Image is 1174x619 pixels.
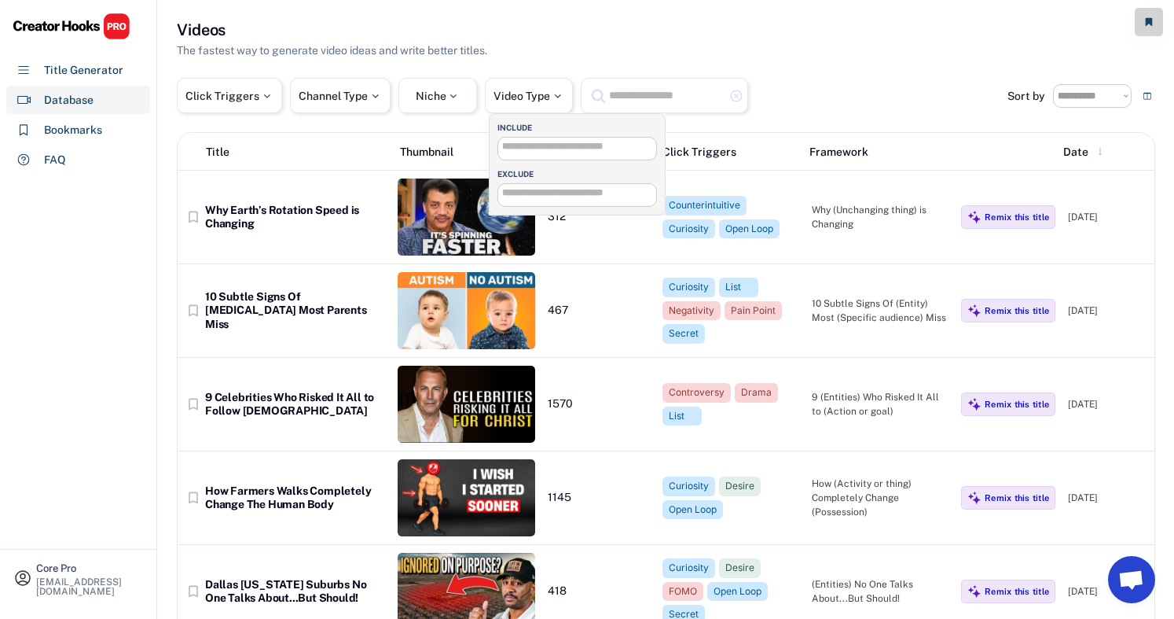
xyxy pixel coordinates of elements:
[548,210,650,224] div: 312
[398,366,534,443] img: thumbnail%20%2869%29.jpg
[44,92,94,109] div: Database
[185,90,273,101] div: Click Triggers
[416,90,460,101] div: Niche
[669,562,709,575] div: Curiosity
[1068,210,1146,224] div: [DATE]
[398,272,534,349] img: thumbnail%20%2872%29.jpg
[548,584,650,599] div: 418
[809,144,944,160] div: Framework
[669,503,717,517] div: Open Loop
[493,90,564,101] div: Video Type
[731,304,776,318] div: Pain Point
[44,152,66,168] div: FAQ
[985,212,1049,223] div: Remix this title
[967,304,981,318] img: MagicMajor%20%28Purple%29.svg
[205,391,385,418] div: 9 Celebrities Who Risked It All to Follow [DEMOGRAPHIC_DATA]
[669,223,709,236] div: Curiosity
[725,480,754,493] div: Desire
[967,397,981,411] img: MagicMajor%20%28Purple%29.svg
[398,459,534,536] img: thumbnail%20%2873%29.jpg
[398,179,534,256] img: thumbnail%20%2862%29.jpg
[177,19,226,41] h3: Videos
[1108,556,1155,603] a: Відкритий чат
[205,578,385,606] div: Dallas [US_STATE] Suburbs No One Talks About...But Should!
[725,223,773,236] div: Open Loop
[669,199,740,212] div: Counterintuitive
[1007,90,1045,101] div: Sort by
[812,477,948,519] div: How (Activity or thing) Completely Change (Possession)
[812,203,948,231] div: Why (Unchanging thing) is Changing
[497,122,665,133] div: INCLUDE
[185,396,201,412] button: bookmark_border
[729,89,743,103] button: highlight_remove
[548,397,650,411] div: 1570
[669,410,695,423] div: List
[44,62,123,79] div: Title Generator
[205,204,385,231] div: Why Earth’s Rotation Speed is Changing
[1068,491,1146,505] div: [DATE]
[812,577,948,606] div: (Entities) No One Talks About...But Should!
[812,390,948,418] div: 9 (Entities) Who Risked It All to (Action or goal)
[967,210,981,224] img: MagicMajor%20%28Purple%29.svg
[669,386,725,400] div: Controversy
[36,577,143,596] div: [EMAIL_ADDRESS][DOMAIN_NAME]
[185,209,201,225] button: bookmark_border
[985,399,1049,410] div: Remix this title
[725,562,754,575] div: Desire
[1068,304,1146,318] div: [DATE]
[1063,144,1088,160] div: Date
[967,584,981,599] img: MagicMajor%20%28Purple%29.svg
[1068,397,1146,411] div: [DATE]
[741,386,772,400] div: Drama
[185,303,201,319] button: bookmark_border
[299,90,382,101] div: Channel Type
[669,327,699,341] div: Secret
[662,144,797,160] div: Click Triggers
[669,585,697,599] div: FOMO
[967,491,981,505] img: MagicMajor%20%28Purple%29.svg
[177,42,487,59] div: The fastest way to generate video ideas and write better titles.
[205,485,385,512] div: How Farmers Walks Completely Change The Human Body
[669,304,714,318] div: Negativity
[669,480,709,493] div: Curiosity
[985,305,1049,316] div: Remix this title
[185,584,201,599] button: bookmark_border
[185,490,201,506] button: bookmark_border
[36,563,143,573] div: Core Pro
[13,13,130,40] img: CHPRO%20Logo.svg
[548,304,650,318] div: 467
[548,491,650,505] div: 1145
[985,586,1049,597] div: Remix this title
[714,585,761,599] div: Open Loop
[205,290,385,332] div: 10 Subtle Signs Of [MEDICAL_DATA] Most Parents Miss
[669,281,709,294] div: Curiosity
[497,168,665,179] div: EXCLUDE
[725,281,752,294] div: List
[985,492,1049,503] div: Remix this title
[44,122,102,138] div: Bookmarks
[1068,584,1146,599] div: [DATE]
[400,144,534,160] div: Thumbnail
[206,144,229,160] div: Title
[812,297,948,325] div: 10 Subtle Signs Of (Entity) Most (Specific audience) Miss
